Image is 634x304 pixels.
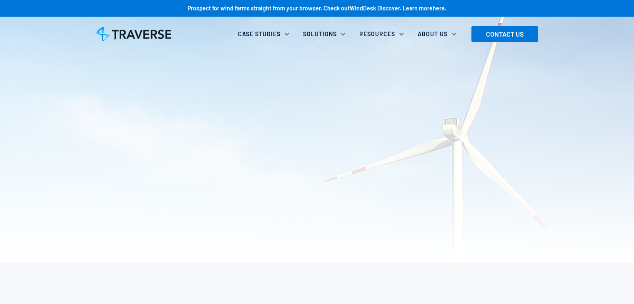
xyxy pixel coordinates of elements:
strong: . [445,5,446,12]
div: Solutions [303,30,337,38]
div: About Us [413,25,465,43]
strong: . Learn more [400,5,433,12]
a: WindDesk Discover [350,5,400,12]
div: Case Studies [238,30,281,38]
div: Solutions [298,25,354,43]
a: CONTACT US [471,26,538,42]
div: Case Studies [233,25,298,43]
div: About Us [418,30,448,38]
div: Resources [359,30,395,38]
strong: Prospect for wind farms straight from your browser. Check out [188,5,350,12]
a: here [433,5,445,12]
div: Resources [354,25,413,43]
